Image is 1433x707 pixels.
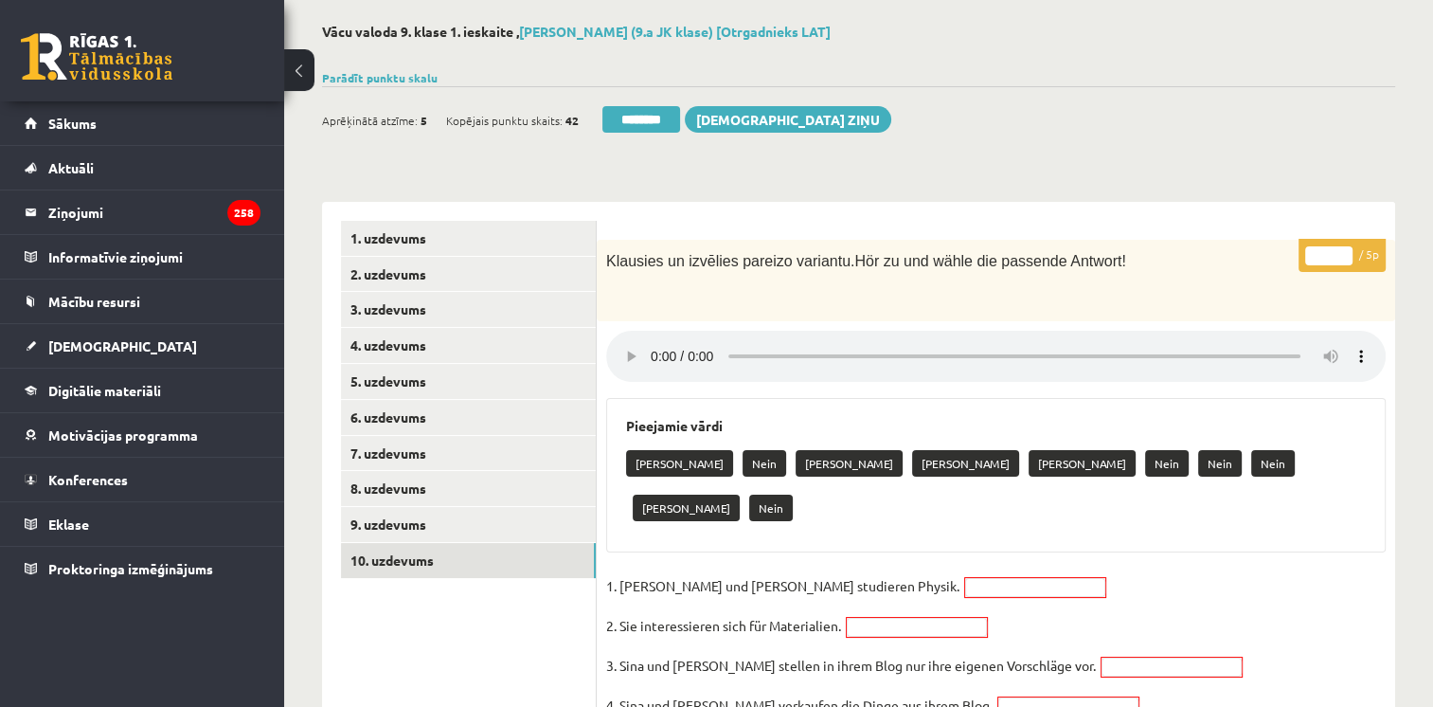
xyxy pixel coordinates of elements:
[633,495,740,521] p: [PERSON_NAME]
[25,324,260,368] a: [DEMOGRAPHIC_DATA]
[626,450,733,477] p: [PERSON_NAME]
[341,507,596,542] a: 9. uzdevums
[341,257,596,292] a: 2. uzdevums
[341,364,596,399] a: 5. uzdevums
[25,190,260,234] a: Ziņojumi258
[25,458,260,501] a: Konferences
[1299,239,1386,272] p: / 5p
[227,200,260,226] i: 258
[19,19,757,39] body: Bagātinātā teksta redaktors, wiswyg-editor-47433805915740-1760467578-880
[25,101,260,145] a: Sākums
[48,337,197,354] span: [DEMOGRAPHIC_DATA]
[519,23,831,40] a: [PERSON_NAME] (9.a JK klase) [Otrgadnieks LAT]
[48,426,198,444] span: Motivācijas programma
[341,221,596,256] a: 1. uzdevums
[606,611,841,640] p: 2. Sie interessieren sich für Materialien.
[48,382,161,399] span: Digitālie materiāli
[1029,450,1136,477] p: [PERSON_NAME]
[25,280,260,323] a: Mācību resursi
[1198,450,1242,477] p: Nein
[25,235,260,279] a: Informatīvie ziņojumi
[446,106,563,135] span: Kopējais punktu skaits:
[21,33,172,81] a: Rīgas 1. Tālmācības vidusskola
[1251,450,1295,477] p: Nein
[1145,450,1189,477] p: Nein
[25,369,260,412] a: Digitālie materiāli
[341,328,596,363] a: 4. uzdevums
[25,146,260,190] a: Aktuāli
[606,253,854,269] span: Klausies un izvēlies pareizo variantu.
[48,560,213,577] span: Proktoringa izmēģinājums
[565,106,579,135] span: 42
[854,253,1125,269] span: Hör zu und wähle die passende Antwort!
[48,471,128,488] span: Konferences
[25,547,260,590] a: Proktoringa izmēģinājums
[341,436,596,471] a: 7. uzdevums
[48,190,260,234] legend: Ziņojumi
[48,159,94,176] span: Aktuāli
[606,571,959,600] p: 1. [PERSON_NAME] und [PERSON_NAME] studieren Physik.
[341,400,596,435] a: 6. uzdevums
[749,495,793,521] p: Nein
[743,450,786,477] p: Nein
[341,292,596,327] a: 3. uzdevums
[341,543,596,578] a: 10. uzdevums
[421,106,427,135] span: 5
[48,115,97,132] span: Sākums
[48,235,260,279] legend: Informatīvie ziņojumi
[796,450,903,477] p: [PERSON_NAME]
[685,106,891,133] a: [DEMOGRAPHIC_DATA] ziņu
[322,106,418,135] span: Aprēķinātā atzīme:
[322,24,1395,40] h2: Vācu valoda 9. klase 1. ieskaite ,
[48,516,89,533] span: Eklase
[626,418,1366,434] h3: Pieejamie vārdi
[25,502,260,546] a: Eklase
[25,413,260,457] a: Motivācijas programma
[322,70,438,85] a: Parādīt punktu skalu
[912,450,1019,477] p: [PERSON_NAME]
[341,471,596,506] a: 8. uzdevums
[48,293,140,310] span: Mācību resursi
[606,651,1096,680] p: 3. Sina und [PERSON_NAME] stellen in ihrem Blog nur ihre eigenen Vorschläge vor.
